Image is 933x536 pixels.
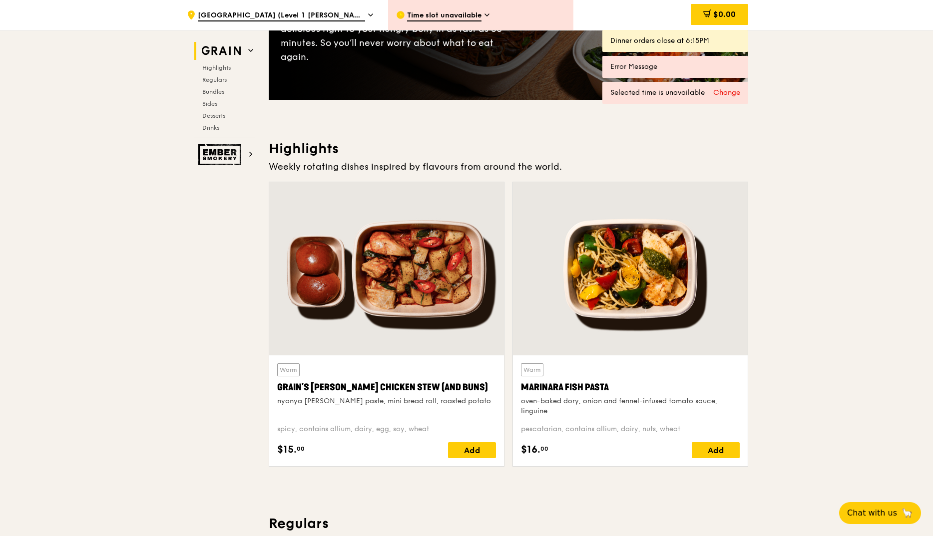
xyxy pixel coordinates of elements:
div: Add [448,442,496,458]
div: Add [692,442,740,458]
div: Warm [521,363,543,376]
div: Selected time is unavailable [610,88,740,98]
span: $15. [277,442,297,457]
div: Weekly rotating dishes inspired by flavours from around the world. [269,160,748,174]
span: Time slot unavailable [407,10,481,21]
span: Regulars [202,76,227,83]
div: Warm [277,363,300,376]
button: Chat with us🦙 [839,502,921,524]
h3: Highlights [269,140,748,158]
span: $0.00 [713,9,736,19]
div: Grain's [PERSON_NAME] Chicken Stew (and buns) [277,380,496,394]
div: spicy, contains allium, dairy, egg, soy, wheat [277,424,496,434]
div: nyonya [PERSON_NAME] paste, mini bread roll, roasted potato [277,396,496,406]
span: $16. [521,442,540,457]
div: Change [713,88,740,98]
div: Dinner orders close at 6:15PM [610,36,740,46]
span: Desserts [202,112,225,119]
h3: Regulars [269,515,748,533]
span: [GEOGRAPHIC_DATA] (Level 1 [PERSON_NAME] block drop-off point) [198,10,365,21]
span: Chat with us [847,507,897,519]
div: oven-baked dory, onion and fennel-infused tomato sauce, linguine [521,396,740,416]
span: Highlights [202,64,231,71]
span: 00 [297,445,305,453]
span: 00 [540,445,548,453]
img: Ember Smokery web logo [198,144,244,165]
div: pescatarian, contains allium, dairy, nuts, wheat [521,424,740,434]
div: Marinara Fish Pasta [521,380,740,394]
div: Error Message [610,62,740,72]
span: Sides [202,100,217,107]
span: Bundles [202,88,224,95]
span: Drinks [202,124,219,131]
span: 🦙 [901,507,913,519]
img: Grain web logo [198,42,244,60]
